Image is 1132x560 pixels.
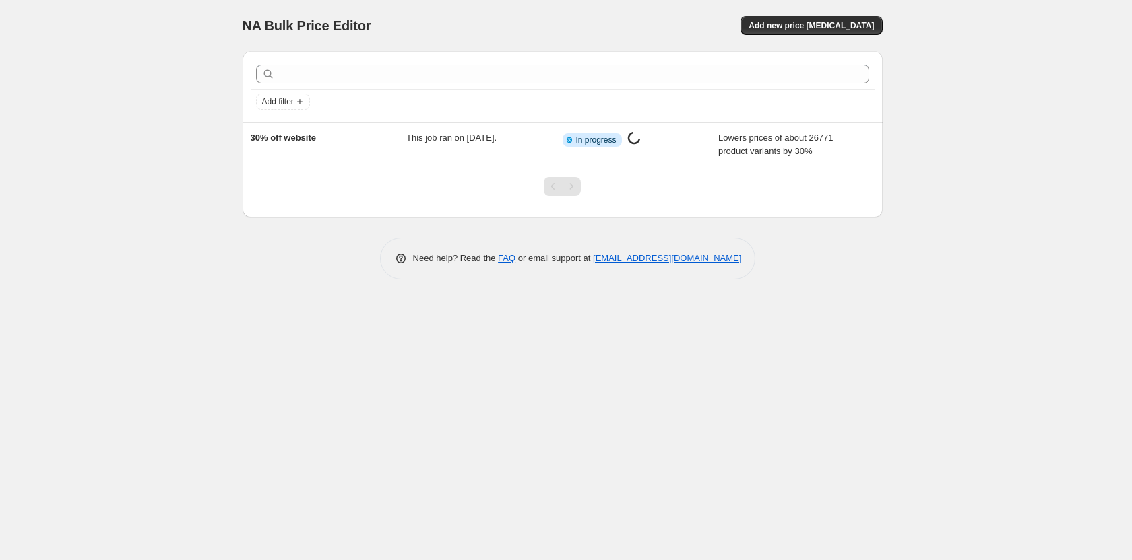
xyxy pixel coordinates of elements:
span: Lowers prices of about 26771 product variants by 30% [718,133,834,156]
a: FAQ [498,253,515,263]
span: Need help? Read the [413,253,499,263]
span: Add filter [262,96,294,107]
span: Add new price [MEDICAL_DATA] [749,20,874,31]
span: NA Bulk Price Editor [243,18,371,33]
span: This job ran on [DATE]. [406,133,497,143]
span: In progress [576,135,617,145]
span: 30% off website [251,133,317,143]
button: Add filter [256,94,310,110]
button: Add new price [MEDICAL_DATA] [741,16,882,35]
a: [EMAIL_ADDRESS][DOMAIN_NAME] [593,253,741,263]
span: or email support at [515,253,593,263]
nav: Pagination [544,177,581,196]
